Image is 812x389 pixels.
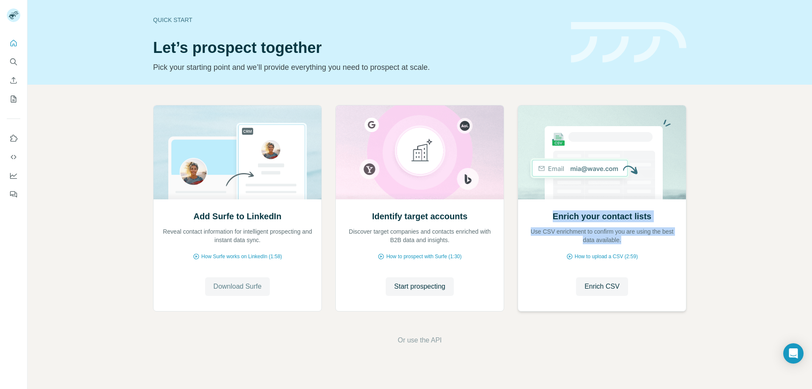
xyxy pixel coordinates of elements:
button: Enrich CSV [7,73,20,88]
p: Discover target companies and contacts enriched with B2B data and insights. [344,227,495,244]
img: banner [571,22,686,63]
span: Enrich CSV [584,281,620,292]
span: Download Surfe [214,281,262,292]
img: Avatar [7,8,20,22]
button: Feedback [7,187,20,202]
button: Dashboard [7,168,20,183]
h2: Add Surfe to LinkedIn [194,210,282,222]
button: My lists [7,91,20,107]
div: Quick start [153,16,561,24]
h2: Identify target accounts [372,210,468,222]
img: Add Surfe to LinkedIn [153,105,322,199]
h2: Enrich your contact lists [553,210,651,222]
button: Search [7,54,20,69]
span: How to prospect with Surfe (1:30) [386,253,461,260]
button: Use Surfe on LinkedIn [7,131,20,146]
button: Start prospecting [386,277,454,296]
span: Start prospecting [394,281,445,292]
p: Pick your starting point and we’ll provide everything you need to prospect at scale. [153,61,561,73]
div: Open Intercom Messenger [783,343,804,364]
img: Identify target accounts [335,105,504,199]
span: How Surfe works on LinkedIn (1:58) [201,253,282,260]
button: Enrich CSV [576,277,628,296]
button: Or use the API [398,335,442,345]
button: Quick start [7,36,20,51]
span: How to upload a CSV (2:59) [575,253,638,260]
p: Use CSV enrichment to confirm you are using the best data available. [527,227,678,244]
img: Enrich your contact lists [518,105,686,199]
p: Reveal contact information for intelligent prospecting and instant data sync. [162,227,313,244]
button: Download Surfe [205,277,270,296]
h1: Let’s prospect together [153,39,561,56]
button: Use Surfe API [7,149,20,165]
